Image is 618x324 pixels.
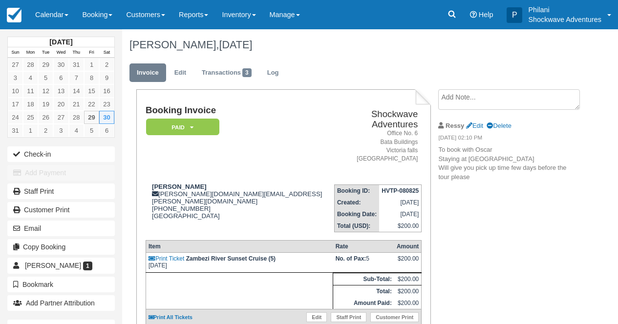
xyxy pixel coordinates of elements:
span: [DATE] [219,39,252,51]
th: Total (USD): [334,220,379,232]
a: 31 [69,58,84,71]
h1: [PERSON_NAME], [129,39,578,51]
a: Log [260,63,286,82]
a: 18 [23,98,38,111]
strong: HVTP-080825 [382,187,419,194]
th: Fri [84,47,99,58]
a: 1 [84,58,99,71]
th: Rate [333,240,394,252]
a: 5 [38,71,53,84]
a: Customer Print [7,202,115,218]
th: Item [146,240,333,252]
a: Edit [466,122,483,129]
th: Total: [333,285,394,297]
th: Thu [69,47,84,58]
a: 2 [38,124,53,137]
th: Booking Date: [334,208,379,220]
a: 30 [53,58,68,71]
a: 27 [53,111,68,124]
a: 6 [99,124,114,137]
p: Shockwave Adventures [528,15,601,24]
a: 19 [38,98,53,111]
a: 22 [84,98,99,111]
a: Staff Print [331,312,366,322]
td: $200.00 [379,220,422,232]
div: P [507,7,522,23]
a: 4 [23,71,38,84]
a: 7 [69,71,84,84]
a: 26 [38,111,53,124]
div: [PERSON_NAME][DOMAIN_NAME][EMAIL_ADDRESS][PERSON_NAME][DOMAIN_NAME] [PHONE_NUMBER] [GEOGRAPHIC_DATA] [146,183,333,232]
a: 28 [69,111,84,124]
a: 21 [69,98,84,111]
a: 11 [23,84,38,98]
button: Check-in [7,146,115,162]
p: Philani [528,5,601,15]
a: 29 [38,58,53,71]
strong: [PERSON_NAME] [152,183,207,190]
a: Delete [487,122,511,129]
th: Sub-Total: [333,273,394,285]
th: Booking ID: [334,184,379,197]
td: $200.00 [394,297,422,309]
td: $200.00 [394,273,422,285]
a: 13 [53,84,68,98]
span: 3 [242,68,252,77]
button: Copy Booking [7,239,115,255]
em: [DATE] 02:10 PM [438,134,578,144]
a: Customer Print [370,312,419,322]
a: 2 [99,58,114,71]
th: Sat [99,47,114,58]
i: Help [470,11,477,18]
td: [DATE] [379,208,422,220]
a: 31 [8,124,23,137]
a: 6 [53,71,68,84]
a: 10 [8,84,23,98]
p: To book with Oscar Staying at [GEOGRAPHIC_DATA] Will give you pick up time few days before the to... [438,145,578,182]
span: 1 [83,262,92,270]
a: 23 [99,98,114,111]
strong: No. of Pax [336,255,366,262]
a: 14 [69,84,84,98]
strong: [DATE] [49,38,72,46]
div: $200.00 [397,255,419,270]
img: checkfront-main-nav-mini-logo.png [7,8,21,22]
a: Edit [306,312,327,322]
a: 20 [53,98,68,111]
a: Staff Print [7,183,115,199]
a: 24 [8,111,23,124]
button: Add Payment [7,165,115,181]
th: Wed [53,47,68,58]
a: 12 [38,84,53,98]
a: Invoice [129,63,166,82]
h2: Shockwave Adventures [337,109,418,129]
a: Edit [167,63,193,82]
a: 15 [84,84,99,98]
td: [DATE] [379,197,422,208]
th: Amount Paid: [333,297,394,309]
button: Email [7,221,115,236]
address: Office No. 6 Bata Buildings Victoria falls [GEOGRAPHIC_DATA] [337,129,418,163]
button: Bookmark [7,277,115,292]
a: 17 [8,98,23,111]
td: 5 [333,252,394,272]
span: Help [479,11,493,19]
a: [PERSON_NAME] 1 [7,258,115,273]
a: 25 [23,111,38,124]
th: Mon [23,47,38,58]
a: 8 [84,71,99,84]
a: 29 [84,111,99,124]
em: Paid [146,119,219,136]
a: 4 [69,124,84,137]
h1: Booking Invoice [146,105,333,116]
a: 5 [84,124,99,137]
td: [DATE] [146,252,333,272]
th: Created: [334,197,379,208]
a: 16 [99,84,114,98]
a: 9 [99,71,114,84]
a: 27 [8,58,23,71]
a: 28 [23,58,38,71]
a: Print Ticket [149,255,184,262]
button: Add Partner Attribution [7,295,115,311]
a: Print All Tickets [149,314,192,320]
